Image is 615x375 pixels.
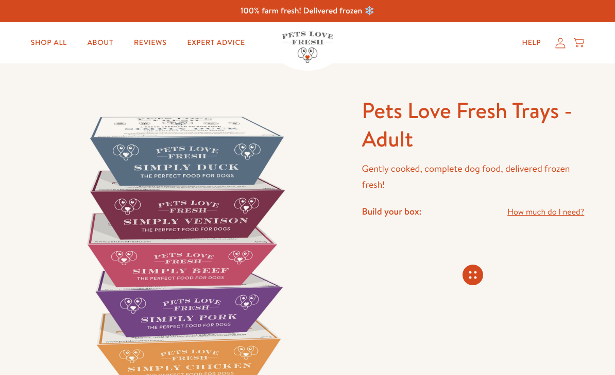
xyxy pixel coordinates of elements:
[79,32,122,53] a: About
[126,32,175,53] a: Reviews
[362,161,585,192] p: Gently cooked, complete dog food, delivered frozen fresh!
[179,32,253,53] a: Expert Advice
[463,265,483,285] svg: Connecting store
[282,31,333,63] img: Pets Love Fresh
[514,32,550,53] a: Help
[362,96,585,153] h1: Pets Love Fresh Trays - Adult
[362,205,422,217] h4: Build your box:
[23,32,75,53] a: Shop All
[507,205,584,219] a: How much do I need?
